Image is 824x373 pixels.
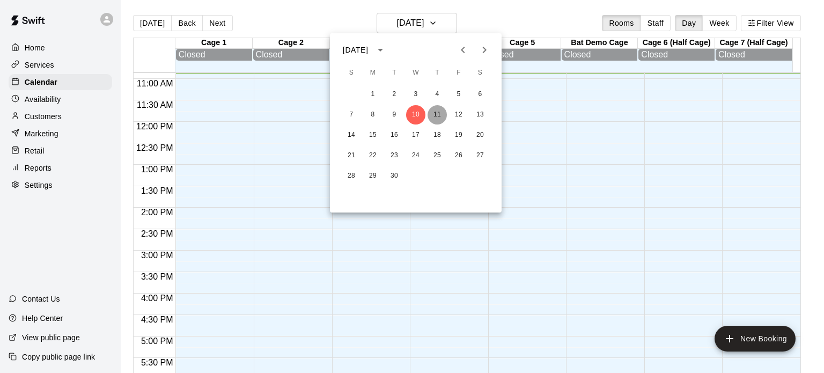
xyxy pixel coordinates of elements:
button: 30 [385,166,404,186]
button: 22 [363,146,382,165]
button: 24 [406,146,425,165]
span: Sunday [342,62,361,84]
button: 9 [385,105,404,125]
button: 20 [470,126,490,145]
button: 11 [428,105,447,125]
button: 18 [428,126,447,145]
span: Saturday [470,62,490,84]
button: 2 [385,85,404,104]
button: 15 [363,126,382,145]
span: Tuesday [385,62,404,84]
button: calendar view is open, switch to year view [371,41,389,59]
div: [DATE] [343,45,368,56]
button: 27 [470,146,490,165]
span: Monday [363,62,382,84]
button: 21 [342,146,361,165]
button: 8 [363,105,382,125]
button: 29 [363,166,382,186]
button: Next month [474,39,495,61]
button: 5 [449,85,468,104]
span: Wednesday [406,62,425,84]
button: 23 [385,146,404,165]
span: Thursday [428,62,447,84]
button: 7 [342,105,361,125]
button: 13 [470,105,490,125]
button: 12 [449,105,468,125]
button: 25 [428,146,447,165]
button: 26 [449,146,468,165]
button: 1 [363,85,382,104]
button: 6 [470,85,490,104]
button: 10 [406,105,425,125]
button: 14 [342,126,361,145]
button: 4 [428,85,447,104]
button: 3 [406,85,425,104]
button: Previous month [452,39,474,61]
button: 16 [385,126,404,145]
button: 28 [342,166,361,186]
button: 17 [406,126,425,145]
button: 19 [449,126,468,145]
span: Friday [449,62,468,84]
